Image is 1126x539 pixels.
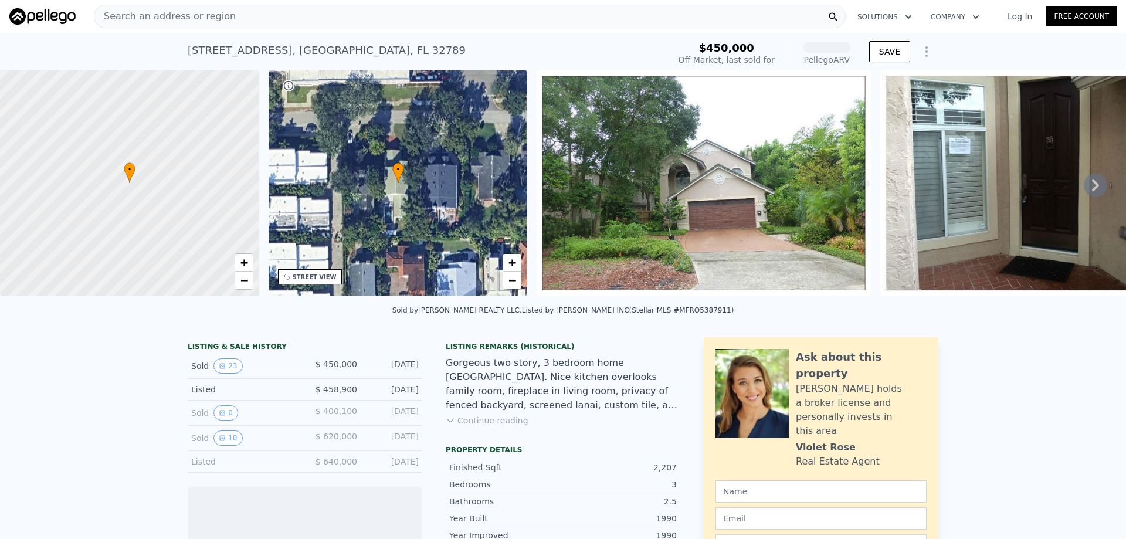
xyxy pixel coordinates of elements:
[191,405,296,421] div: Sold
[715,507,927,530] input: Email
[679,54,775,66] div: Off Market, last sold for
[869,41,910,62] button: SAVE
[698,42,754,54] span: $450,000
[124,164,135,175] span: •
[367,384,419,395] div: [DATE]
[188,42,466,59] div: [STREET_ADDRESS] , [GEOGRAPHIC_DATA] , FL 32789
[213,358,242,374] button: View historical data
[921,6,989,28] button: Company
[449,513,563,524] div: Year Built
[715,480,927,503] input: Name
[293,273,337,282] div: STREET VIEW
[563,479,677,490] div: 3
[367,405,419,421] div: [DATE]
[563,462,677,473] div: 2,207
[316,385,357,394] span: $ 458,900
[188,342,422,354] div: LISTING & SALE HISTORY
[796,382,927,438] div: [PERSON_NAME] holds a broker license and personally invests in this area
[1046,6,1117,26] a: Free Account
[316,360,357,369] span: $ 450,000
[449,479,563,490] div: Bedrooms
[367,456,419,467] div: [DATE]
[503,272,521,289] a: Zoom out
[537,70,871,296] img: Sale: 46445177 Parcel: 48310876
[94,9,236,23] span: Search an address or region
[316,406,357,416] span: $ 400,100
[367,358,419,374] div: [DATE]
[503,254,521,272] a: Zoom in
[449,496,563,507] div: Bathrooms
[803,54,850,66] div: Pellego ARV
[191,430,296,446] div: Sold
[316,457,357,466] span: $ 640,000
[796,349,927,382] div: Ask about this property
[915,40,938,63] button: Show Options
[848,6,921,28] button: Solutions
[191,358,296,374] div: Sold
[124,162,135,183] div: •
[392,164,404,175] span: •
[446,356,680,412] div: Gorgeous two story, 3 bedroom home [GEOGRAPHIC_DATA]. Nice kitchen overlooks family room, firepla...
[316,432,357,441] span: $ 620,000
[508,255,516,270] span: +
[508,273,516,287] span: −
[796,455,880,469] div: Real Estate Agent
[213,405,238,421] button: View historical data
[367,430,419,446] div: [DATE]
[446,445,680,455] div: Property details
[235,254,253,272] a: Zoom in
[563,496,677,507] div: 2.5
[191,384,296,395] div: Listed
[446,415,528,426] button: Continue reading
[235,272,253,289] a: Zoom out
[191,456,296,467] div: Listed
[9,8,76,25] img: Pellego
[993,11,1046,22] a: Log In
[392,162,404,183] div: •
[240,255,247,270] span: +
[449,462,563,473] div: Finished Sqft
[522,306,734,314] div: Listed by [PERSON_NAME] INC (Stellar MLS #MFRO5387911)
[446,342,680,351] div: Listing Remarks (Historical)
[392,306,522,314] div: Sold by [PERSON_NAME] REALTY LLC .
[796,440,856,455] div: Violet Rose
[240,273,247,287] span: −
[563,513,677,524] div: 1990
[213,430,242,446] button: View historical data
